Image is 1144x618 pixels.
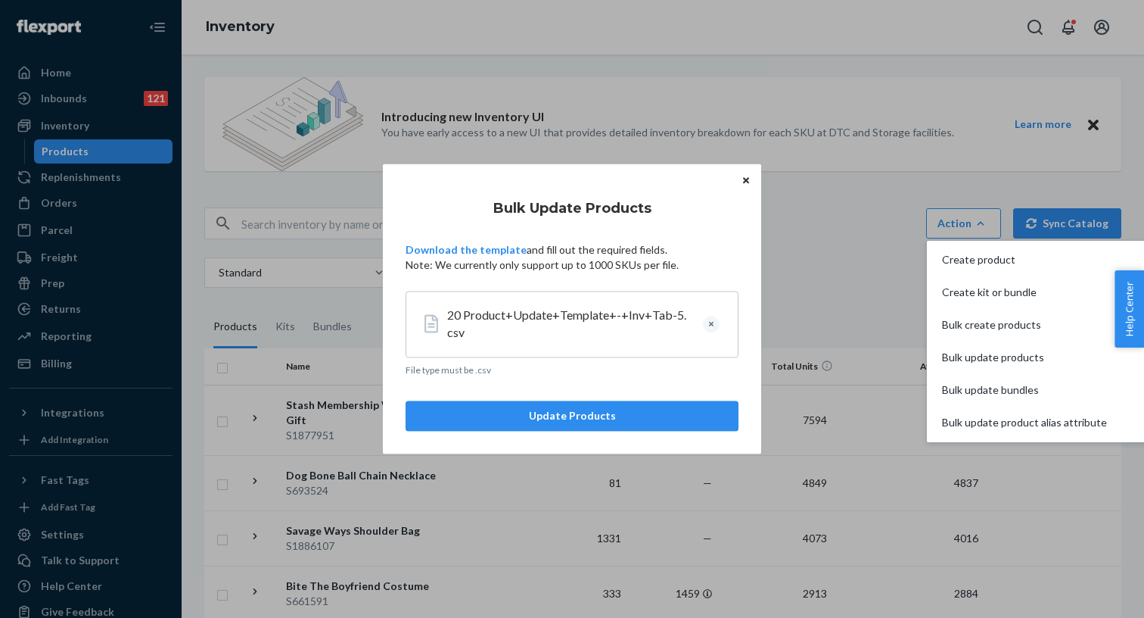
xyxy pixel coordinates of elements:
h4: Bulk Update Products [406,198,738,218]
span: Bulk update products [942,352,1107,363]
p: and fill out the required fields. Note: We currently only support up to 1000 SKUs per file. [406,242,738,273]
button: Close [738,171,754,188]
button: Update Products [406,401,738,432]
div: 20 Product+Update+Template+-+Inv+Tab-5.csv [447,307,691,342]
span: Create kit or bundle [942,287,1107,298]
span: Bulk update bundles [942,385,1107,395]
span: Bulk create products [942,320,1107,330]
span: Create product [942,254,1107,265]
button: Clear [703,316,720,332]
p: File type must be .csv [406,364,738,376]
a: Download the template [406,243,527,256]
span: Bulk update product alias attribute [942,417,1107,428]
